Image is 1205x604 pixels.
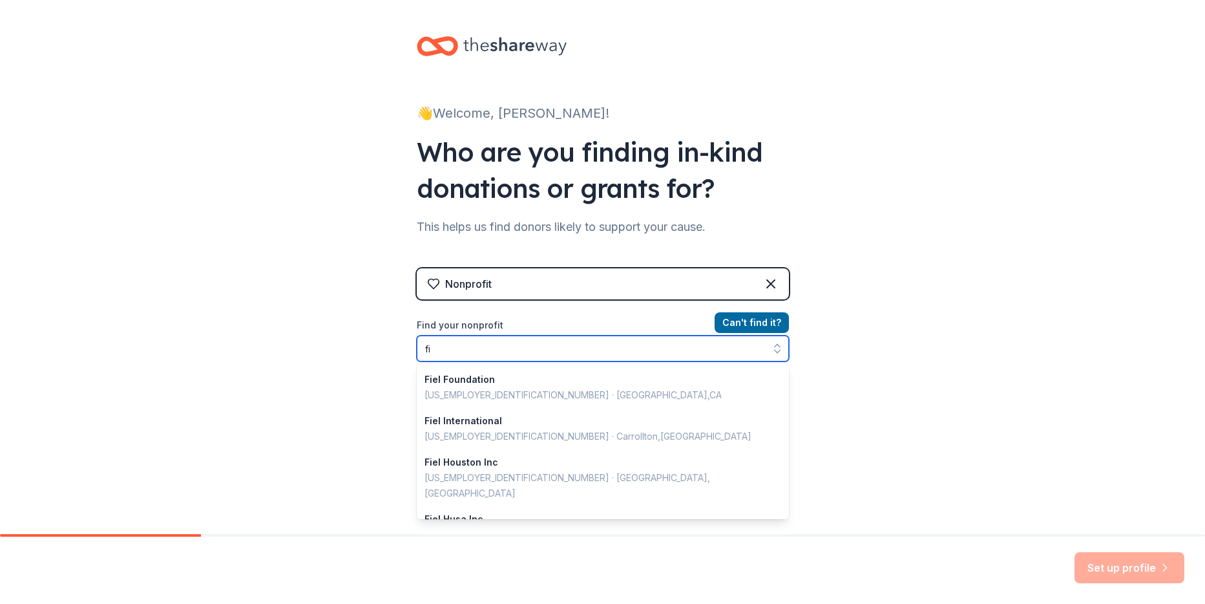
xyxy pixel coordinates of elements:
[424,372,766,387] div: Fiel Foundation
[424,387,766,403] div: [US_EMPLOYER_IDENTIFICATION_NUMBER] · [GEOGRAPHIC_DATA] , CA
[424,429,766,444] div: [US_EMPLOYER_IDENTIFICATION_NUMBER] · Carrollton , [GEOGRAPHIC_DATA]
[424,470,766,501] div: [US_EMPLOYER_IDENTIFICATION_NUMBER] · [GEOGRAPHIC_DATA] , [GEOGRAPHIC_DATA]
[424,512,766,527] div: Fiel Husa Inc
[417,336,789,361] input: Search by name, EIN, or city
[424,455,766,470] div: Fiel Houston Inc
[424,413,766,429] div: Fiel International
